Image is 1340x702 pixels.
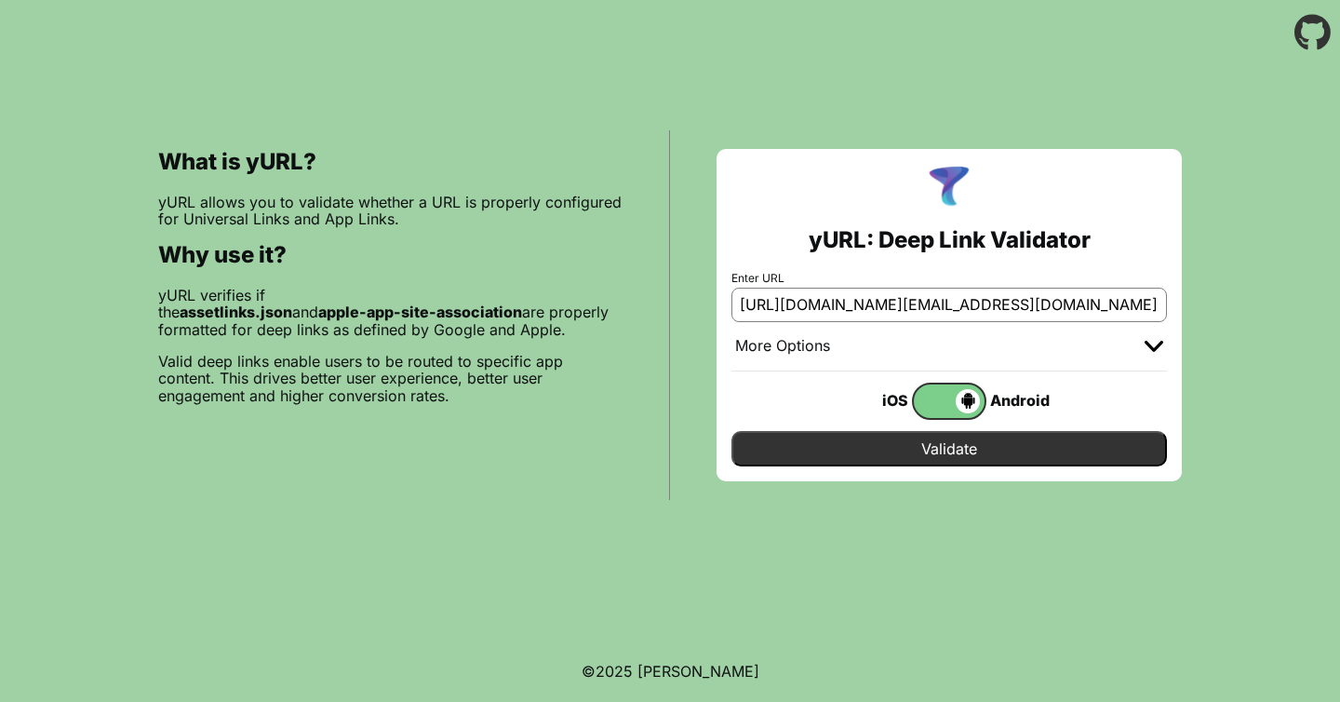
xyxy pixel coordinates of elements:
[582,641,759,702] footer: ©
[637,662,759,681] a: Michael Ibragimchayev's Personal Site
[318,303,522,321] b: apple-app-site-association
[735,337,830,356] div: More Options
[158,149,623,175] h2: What is yURL?
[731,431,1167,466] input: Validate
[809,227,1091,253] h2: yURL: Deep Link Validator
[596,662,633,681] span: 2025
[180,303,292,321] b: assetlinks.json
[158,242,623,268] h2: Why use it?
[158,353,623,404] p: Valid deep links enable users to be routed to specific app content. This drives better user exper...
[158,194,623,228] p: yURL allows you to validate whether a URL is properly configured for Universal Links and App Links.
[731,288,1167,321] input: e.g. https://app.chayev.com/xyx
[158,287,623,338] p: yURL verifies if the and are properly formatted for deep links as defined by Google and Apple.
[925,164,973,212] img: yURL Logo
[731,272,1167,285] label: Enter URL
[1145,341,1163,352] img: chevron
[837,388,912,412] div: iOS
[986,388,1061,412] div: Android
